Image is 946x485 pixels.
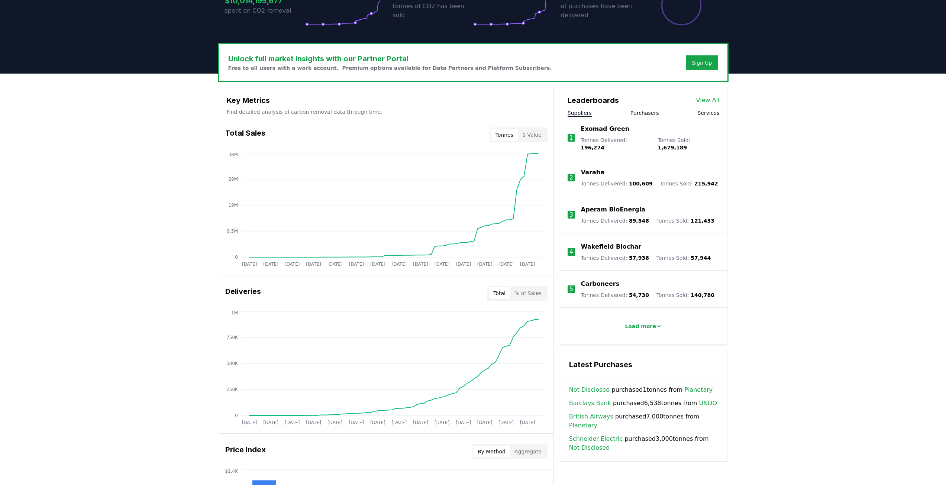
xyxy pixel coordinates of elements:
p: 4 [569,248,573,256]
a: UNDO [699,399,717,408]
p: tonnes of CO2 has been sold [393,2,473,20]
tspan: [DATE] [327,420,342,425]
a: Not Disclosed [569,443,610,452]
a: British Airways [569,412,613,421]
tspan: [DATE] [391,262,407,267]
p: 1 [569,133,573,142]
span: 196,274 [581,145,604,151]
tspan: [DATE] [477,262,492,267]
h3: Unlock full market insights with our Partner Portal [228,53,552,64]
button: % of Sales [510,287,546,299]
span: purchased 6,538 tonnes from [569,399,717,408]
tspan: [DATE] [306,262,321,267]
button: Load more [619,319,668,334]
a: Aperam BioEnergia [581,205,645,214]
tspan: [DATE] [498,420,514,425]
tspan: [DATE] [263,262,278,267]
tspan: 750K [226,335,238,340]
tspan: [DATE] [370,420,385,425]
span: 89,548 [629,218,649,224]
span: purchased 7,000 tonnes from [569,412,718,430]
h3: Leaderboards [568,95,619,106]
p: Free to all users with a work account. Premium options available for Data Partners and Platform S... [228,64,552,72]
p: Tonnes Delivered : [581,136,650,151]
tspan: [DATE] [242,420,257,425]
p: Tonnes Sold : [656,254,711,262]
p: Tonnes Delivered : [581,254,649,262]
span: 100,609 [629,181,653,187]
button: Sign Up [686,55,718,70]
tspan: 29M [228,177,238,182]
tspan: [DATE] [477,420,492,425]
tspan: [DATE] [327,262,342,267]
tspan: [DATE] [413,420,428,425]
span: 121,433 [691,218,714,224]
h3: Price Index [225,444,266,459]
tspan: [DATE] [242,262,257,267]
span: 140,780 [691,292,714,298]
span: purchased 3,000 tonnes from [569,434,718,452]
tspan: [DATE] [306,420,321,425]
a: Carboneers [581,279,619,288]
span: 1,679,189 [658,145,687,151]
a: Varaha [581,168,604,177]
tspan: [DATE] [370,262,385,267]
a: Planetary [569,421,597,430]
tspan: [DATE] [391,420,407,425]
a: Sign Up [692,59,712,67]
span: 57,936 [629,255,649,261]
p: Tonnes Delivered : [581,291,649,299]
span: purchased 1 tonnes from [569,385,713,394]
p: Tonnes Delivered : [581,217,649,224]
tspan: 19M [228,203,238,208]
tspan: [DATE] [434,262,449,267]
a: Wakefield Biochar [581,242,641,251]
tspan: [DATE] [520,420,535,425]
tspan: [DATE] [456,262,471,267]
tspan: 38M [228,152,238,157]
button: Tonnes [491,129,518,141]
a: Barclays Bank [569,399,611,408]
p: Load more [625,323,656,330]
h3: Deliveries [225,286,261,301]
p: Find detailed analysis of carbon removal data through time. [227,108,546,116]
a: Not Disclosed [569,385,610,394]
tspan: [DATE] [498,262,514,267]
tspan: [DATE] [349,420,364,425]
tspan: [DATE] [520,262,535,267]
p: 5 [569,285,573,294]
p: Tonnes Sold : [660,180,718,187]
h3: Latest Purchases [569,359,718,370]
p: Tonnes Sold : [656,291,714,299]
p: Tonnes Delivered : [581,180,653,187]
p: of purchases have been delivered [561,2,641,20]
tspan: 500K [226,361,238,366]
button: Suppliers [568,109,592,117]
tspan: [DATE] [284,420,300,425]
button: $ Value [518,129,546,141]
span: 57,944 [691,255,711,261]
span: 54,730 [629,292,649,298]
p: Tonnes Sold : [658,136,719,151]
button: Services [697,109,719,117]
a: View All [696,96,720,105]
h3: Key Metrics [227,95,546,106]
tspan: [DATE] [349,262,364,267]
tspan: [DATE] [413,262,428,267]
a: Exomad Green [581,125,629,133]
p: 3 [569,210,573,219]
tspan: [DATE] [284,262,300,267]
tspan: 1M [231,310,238,316]
tspan: $1.4K [225,469,238,474]
p: 2 [569,173,573,182]
tspan: [DATE] [263,420,278,425]
tspan: [DATE] [434,420,449,425]
tspan: 250K [226,387,238,392]
h3: Total Sales [225,127,265,142]
button: Total [489,287,510,299]
tspan: [DATE] [456,420,471,425]
a: Planetary [684,385,713,394]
